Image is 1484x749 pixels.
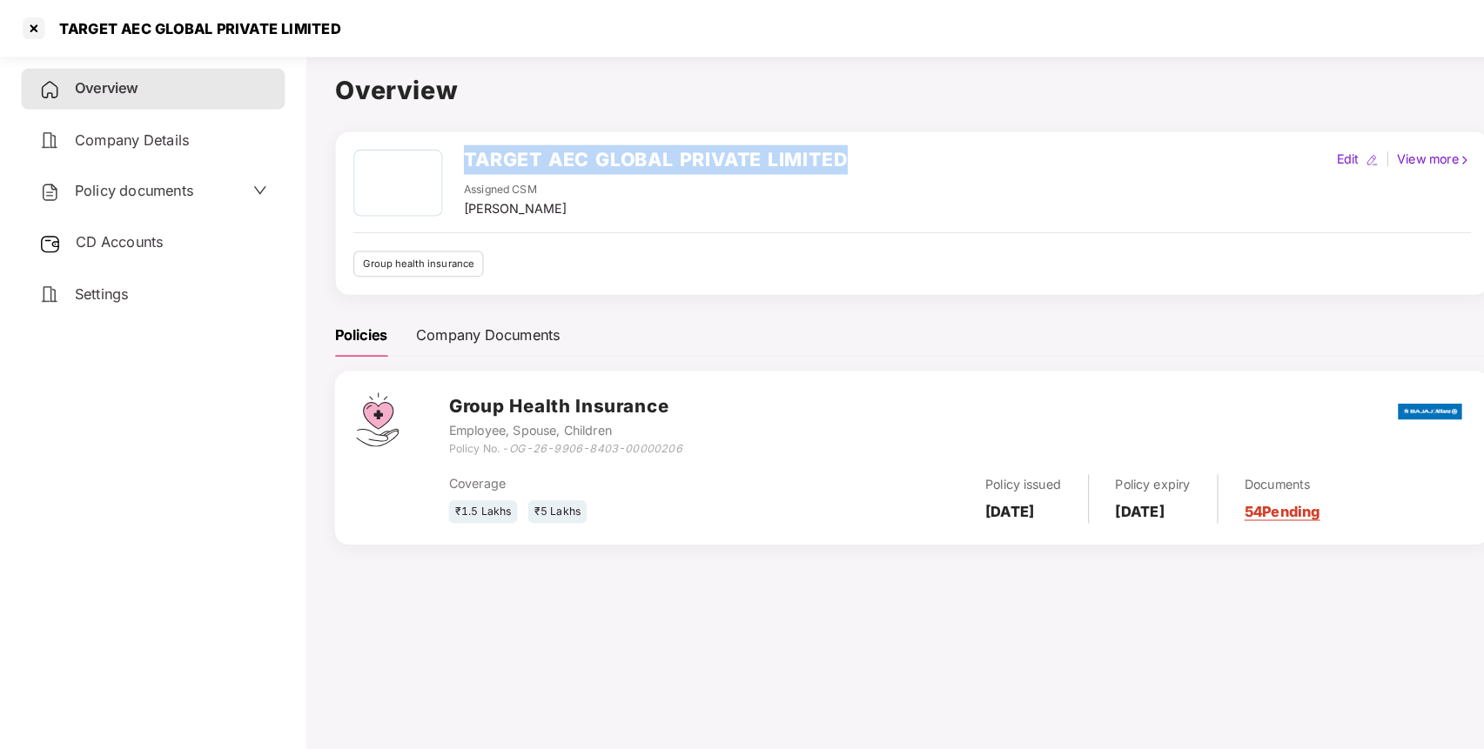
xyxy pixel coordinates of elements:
[1362,146,1441,165] div: View more
[73,77,135,95] span: Overview
[73,177,189,195] span: Policy documents
[38,228,60,249] img: svg+xml;base64,PHN2ZyB3aWR0aD0iMjUiIGhlaWdodD0iMjQiIHZpZXdCb3g9IjAgMCAyNSAyNCIgZmlsbD0ibm9uZSIgeG...
[439,463,771,482] div: Coverage
[453,142,829,171] h2: TARGET AEC GLOBAL PRIVATE LIMITED
[38,177,59,198] img: svg+xml;base64,PHN2ZyB4bWxucz0iaHR0cDovL3d3dy53My5vcmcvMjAwMC9zdmciIHdpZHRoPSIyNCIgaGVpZ2h0PSIyNC...
[516,489,574,512] div: ₹5 Lakhs
[47,19,333,37] div: TARGET AEC GLOBAL PRIVATE LIMITED
[453,194,554,213] div: [PERSON_NAME]
[964,492,1011,509] b: [DATE]
[1303,146,1332,165] div: Edit
[346,245,473,271] div: Group health insurance
[1335,150,1347,163] img: editIcon
[1217,492,1291,509] a: 54 Pending
[348,384,390,437] img: svg+xml;base64,PHN2ZyB4bWxucz0iaHR0cDovL3d3dy53My5vcmcvMjAwMC9zdmciIHdpZHRoPSI0Ny43MTQiIGhlaWdodD...
[1351,146,1362,165] div: |
[1091,464,1164,483] div: Policy expiry
[498,431,667,445] i: OG-26-9906-8403-00000206
[406,317,547,338] div: Company Documents
[1217,464,1291,483] div: Documents
[1091,492,1138,509] b: [DATE]
[327,317,379,338] div: Policies
[327,69,1456,107] h1: Overview
[1366,383,1429,422] img: bajaj.png
[38,127,59,148] img: svg+xml;base64,PHN2ZyB4bWxucz0iaHR0cDovL3d3dy53My5vcmcvMjAwMC9zdmciIHdpZHRoPSIyNCIgaGVpZ2h0PSIyNC...
[439,411,667,431] div: Employee, Spouse, Children
[73,128,185,145] span: Company Details
[38,77,59,98] img: svg+xml;base64,PHN2ZyB4bWxucz0iaHR0cDovL3d3dy53My5vcmcvMjAwMC9zdmciIHdpZHRoPSIyNCIgaGVpZ2h0PSIyNC...
[439,384,667,411] h3: Group Health Insurance
[439,489,506,512] div: ₹1.5 Lakhs
[964,464,1037,483] div: Policy issued
[247,179,261,193] span: down
[453,177,554,194] div: Assigned CSM
[73,278,125,296] span: Settings
[38,278,59,298] img: svg+xml;base64,PHN2ZyB4bWxucz0iaHR0cDovL3d3dy53My5vcmcvMjAwMC9zdmciIHdpZHRoPSIyNCIgaGVpZ2h0PSIyNC...
[439,431,667,447] div: Policy No. -
[1426,150,1438,163] img: rightIcon
[74,228,159,245] span: CD Accounts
